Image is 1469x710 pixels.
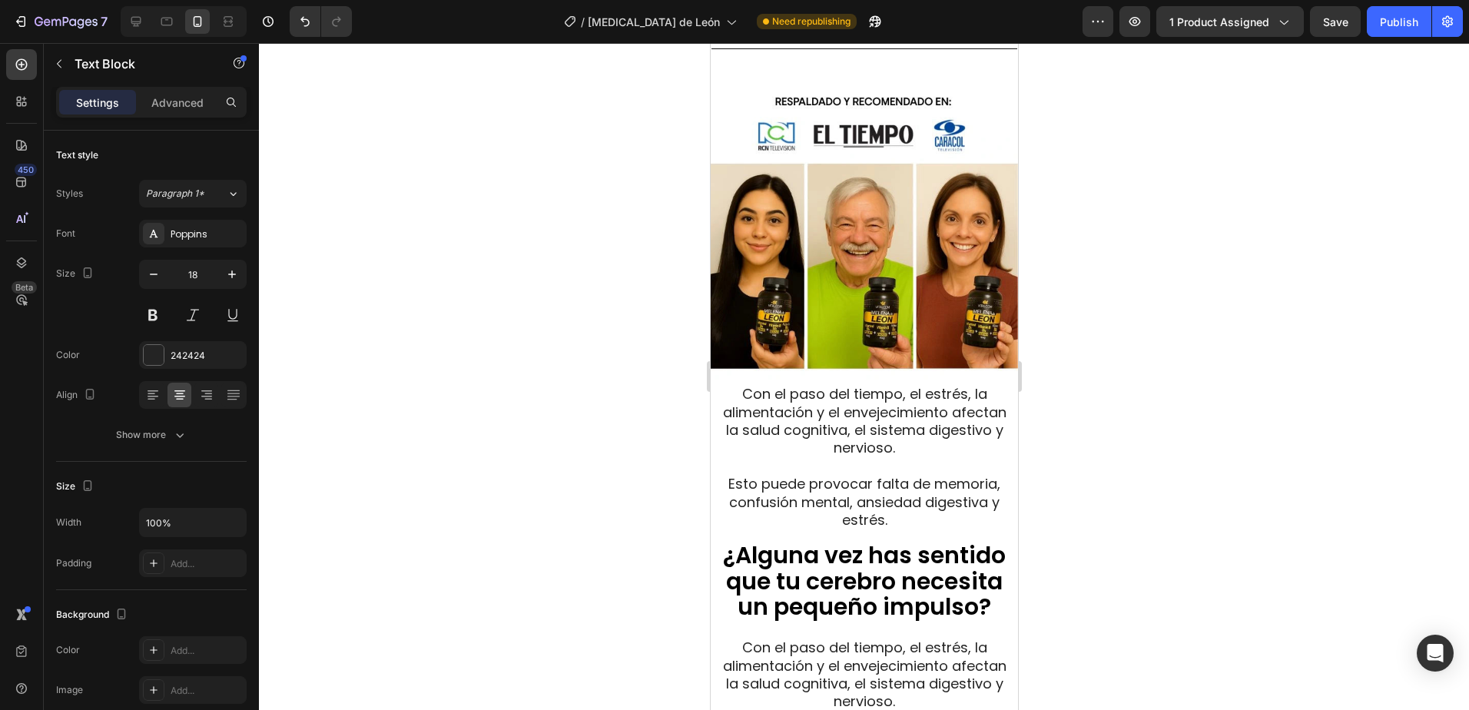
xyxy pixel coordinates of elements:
[581,14,585,30] span: /
[56,348,80,362] div: Color
[101,12,108,31] p: 7
[12,595,296,668] span: Con el paso del tiempo, el estrés, la alimentación y el envejecimiento afectan la salud cognitiva...
[56,385,99,406] div: Align
[1417,635,1454,672] div: Open Intercom Messenger
[146,187,204,201] span: Paragraph 1*
[171,349,243,363] div: 242424
[56,556,91,570] div: Padding
[139,180,247,207] button: Paragraph 1*
[171,557,243,571] div: Add...
[171,684,243,698] div: Add...
[171,227,243,241] div: Poppins
[1156,6,1304,37] button: 1 product assigned
[56,227,75,241] div: Font
[588,14,720,30] span: [MEDICAL_DATA] de León
[171,644,243,658] div: Add...
[711,43,1018,710] iframe: Design area
[15,164,37,176] div: 450
[1169,14,1269,30] span: 1 product assigned
[1367,6,1431,37] button: Publish
[56,187,83,201] div: Styles
[75,55,205,73] p: Text Block
[56,643,80,657] div: Color
[116,427,187,443] div: Show more
[76,95,119,111] p: Settings
[56,264,97,284] div: Size
[56,421,247,449] button: Show more
[1310,6,1361,37] button: Save
[6,6,114,37] button: 7
[772,15,851,28] span: Need republishing
[140,509,246,536] input: Auto
[151,95,204,111] p: Advanced
[56,683,83,697] div: Image
[56,148,98,162] div: Text style
[12,281,37,294] div: Beta
[1323,15,1348,28] span: Save
[290,6,352,37] div: Undo/Redo
[56,476,97,497] div: Size
[1380,14,1418,30] div: Publish
[56,605,131,625] div: Background
[56,516,81,529] div: Width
